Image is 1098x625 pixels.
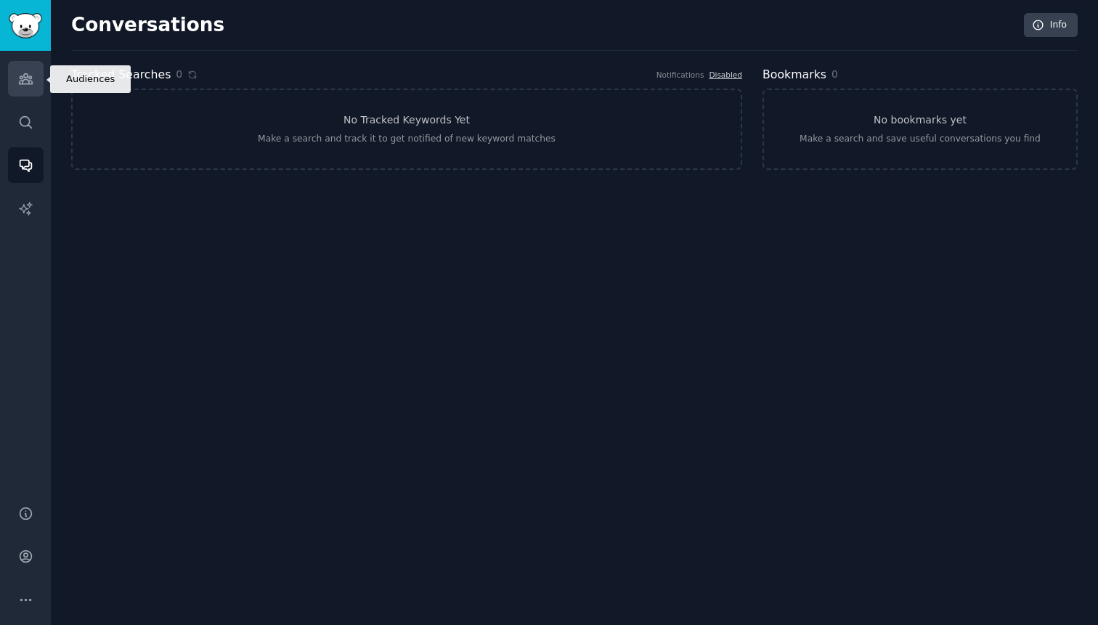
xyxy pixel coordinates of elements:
[71,66,171,84] h2: Tracked Searches
[71,89,742,170] a: No Tracked Keywords YetMake a search and track it to get notified of new keyword matches
[9,13,42,38] img: GummySearch logo
[71,14,224,37] h2: Conversations
[656,70,704,80] div: Notifications
[762,89,1078,170] a: No bookmarks yetMake a search and save useful conversations you find
[258,133,556,146] div: Make a search and track it to get notified of new keyword matches
[343,113,470,128] h3: No Tracked Keywords Yet
[874,113,967,128] h3: No bookmarks yet
[709,70,742,79] a: Disabled
[800,133,1041,146] div: Make a search and save useful conversations you find
[1024,13,1078,38] a: Info
[831,68,838,80] span: 0
[176,67,182,82] span: 0
[762,66,826,84] h2: Bookmarks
